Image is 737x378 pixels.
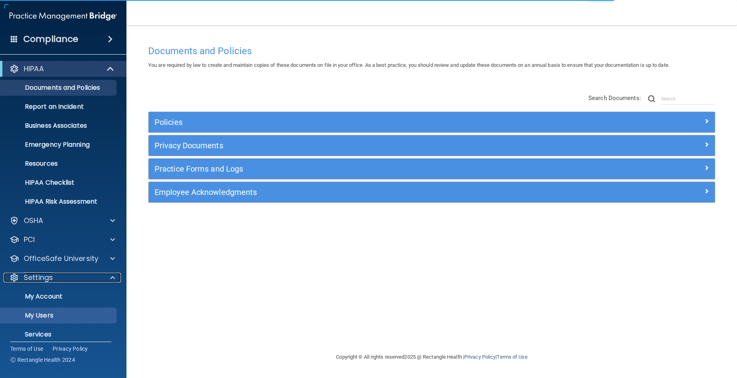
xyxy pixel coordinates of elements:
div: Copyright © All rights reserved 2025 @ Rectangle Health | | [288,344,576,370]
h4: Documents and Policies [148,46,715,56]
p: PCI [24,235,35,244]
p: Services [5,331,113,338]
p: HIPAA Checklist [5,179,113,187]
p: OfficeSafe University [24,254,98,263]
h5: Policies [155,118,567,127]
a: Privacy Policy [53,345,88,353]
p: HIPAA [24,64,44,74]
p: Business Associates [5,122,113,130]
a: OSHA [9,216,115,225]
input: Search [661,93,715,105]
p: Report an Incident [5,103,113,111]
p: Settings [24,273,53,282]
a: Terms of Use [10,345,43,353]
p: Resources [5,160,113,168]
p: My Users [5,312,113,319]
a: Practice Forms and Logs [155,163,709,175]
h5: Practice Forms and Logs [155,164,567,173]
a: PCI [9,235,115,244]
h5: Employee Acknowledgments [155,188,567,197]
a: Employee Acknowledgments [155,186,709,198]
a: HIPAA [9,64,115,74]
h5: Privacy Documents [155,141,567,150]
p: Documents and Policies [5,84,113,92]
a: OfficeSafe University [9,254,115,263]
a: Settings [9,273,115,282]
img: PMB logo [9,8,117,24]
a: Privacy Policy [464,354,496,360]
span: You are required by law to create and maintain copies of these documents on file in your office. ... [148,62,669,68]
span: Search Documents: [588,94,641,102]
p: My Account [5,293,113,301]
p: Emergency Planning [5,141,113,149]
span: Ⓒ Rectangle Health 2024 [10,356,75,364]
a: Terms of Use [497,354,527,360]
a: Privacy Documents [155,139,709,152]
h4: Compliance [23,34,78,45]
p: OSHA [24,216,43,225]
img: ic-search.3b580494.png [648,95,655,102]
iframe: Drift Widget Chat Controller [600,322,728,353]
p: HIPAA Risk Assessment [5,198,113,206]
a: Policies [155,116,709,129]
